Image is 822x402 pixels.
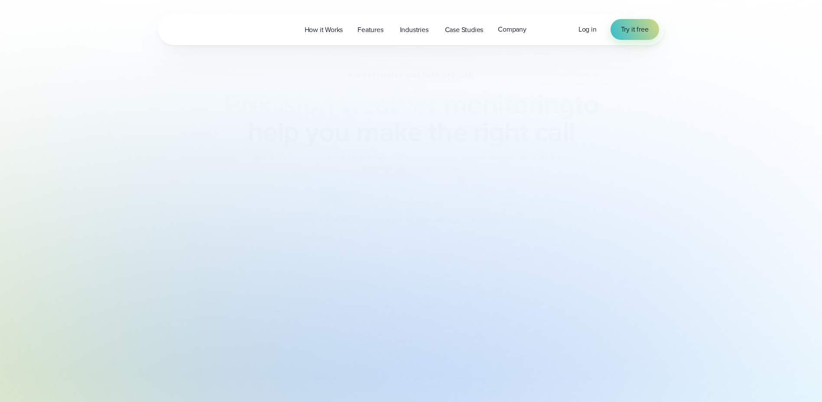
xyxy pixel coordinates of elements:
span: Case Studies [445,25,484,35]
span: Industries [400,25,429,35]
span: Company [498,24,526,35]
a: How it Works [297,21,351,39]
a: Log in [578,24,597,35]
span: Features [357,25,383,35]
span: How it Works [305,25,343,35]
a: Try it free [611,19,659,40]
span: Try it free [621,24,649,35]
span: Log in [578,24,597,34]
a: Case Studies [438,21,491,39]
